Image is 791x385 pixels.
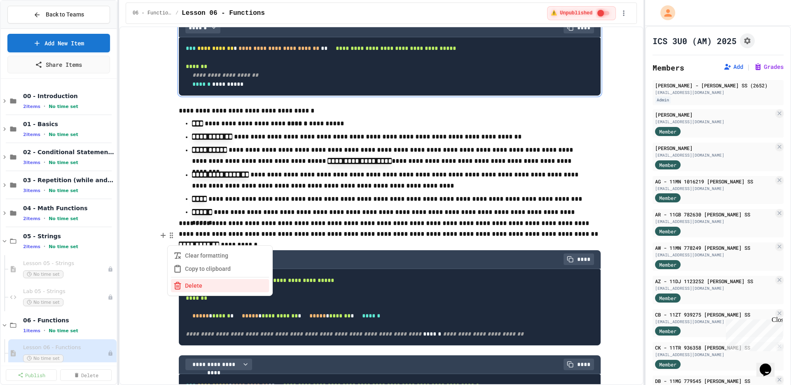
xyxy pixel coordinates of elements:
span: Member [659,261,676,268]
span: 3 items [23,188,40,193]
div: [EMAIL_ADDRESS][DOMAIN_NAME] [655,218,774,225]
span: | [747,62,751,72]
span: No time set [49,160,78,165]
div: My Account [652,3,677,22]
div: CB - 11ZT 939275 [PERSON_NAME] SS [655,311,774,318]
div: Unpublished [108,350,113,356]
div: Admin [655,96,671,103]
span: / [176,10,178,16]
iframe: chat widget [756,352,783,377]
span: Member [659,327,676,335]
span: Member [659,228,676,235]
span: No time set [23,298,63,306]
span: No time set [49,216,78,221]
button: Grades [754,63,784,71]
div: ⚠️ Students cannot see this content! Click the toggle to publish it and make it visible to your c... [547,6,617,21]
button: Copy to clipboard [171,262,269,275]
div: [EMAIL_ADDRESS][DOMAIN_NAME] [655,319,774,325]
button: Add [723,63,743,71]
div: AZ - 11DJ 1123252 [PERSON_NAME] SS [655,277,774,285]
span: No time set [49,132,78,137]
div: [EMAIL_ADDRESS][DOMAIN_NAME] [655,89,781,96]
button: Back to Teams [7,6,110,23]
button: Assignment Settings [740,33,755,48]
span: No time set [23,270,63,278]
span: 02 - Conditional Statements (if) [23,148,115,156]
a: Add New Item [7,34,110,52]
span: 2 items [23,104,40,109]
span: 00 - Introduction [23,92,115,100]
span: 2 items [23,244,40,249]
span: Lesson 06 - Functions [182,8,265,18]
span: Lesson 05 - Strings [23,260,108,267]
button: Delete [171,279,269,292]
div: DB - 11MG 779545 [PERSON_NAME] SS [655,377,774,385]
span: No time set [49,328,78,333]
button: Clear formatting [171,249,269,262]
a: Publish [6,369,57,381]
span: 04 - Math Functions [23,204,115,212]
span: • [44,187,45,194]
span: 03 - Repetition (while and for) [23,176,115,184]
span: Lab 05 - Strings [23,288,108,295]
div: [EMAIL_ADDRESS][DOMAIN_NAME] [655,152,774,158]
div: AR - 11GB 782630 [PERSON_NAME] SS [655,211,774,218]
span: • [44,159,45,166]
span: Lesson 06 - Functions [23,344,108,351]
h2: Members [653,62,684,73]
div: [EMAIL_ADDRESS][DOMAIN_NAME] [655,285,774,291]
a: Delete [60,369,111,381]
div: [EMAIL_ADDRESS][DOMAIN_NAME] [655,352,774,358]
span: 2 items [23,216,40,221]
span: No time set [49,188,78,193]
span: 3 items [23,160,40,165]
span: • [44,131,45,138]
iframe: chat widget [723,316,783,351]
span: Back to Teams [46,10,84,19]
span: • [44,243,45,250]
div: CK - 11TR 936358 [PERSON_NAME] SS [655,344,774,351]
span: Member [659,294,676,302]
span: • [44,215,45,222]
div: [EMAIL_ADDRESS][DOMAIN_NAME] [655,119,774,125]
div: [PERSON_NAME] [655,111,774,118]
span: No time set [23,354,63,362]
span: 2 items [23,132,40,137]
span: Member [659,361,676,368]
span: No time set [49,104,78,109]
h1: ICS 3U0 (AM) 2025 [653,35,737,47]
span: • [44,327,45,334]
div: AG - 11MN 1016219 [PERSON_NAME] SS [655,178,774,185]
span: Member [659,194,676,202]
div: [PERSON_NAME] [655,144,774,152]
a: Share Items [7,56,110,73]
div: Unpublished [108,266,113,272]
div: Unpublished [108,294,113,300]
span: Member [659,161,676,169]
span: Member [659,128,676,135]
span: • [44,103,45,110]
span: No time set [49,244,78,249]
div: [EMAIL_ADDRESS][DOMAIN_NAME] [655,185,774,192]
div: Chat with us now!Close [3,3,57,52]
span: 06 - Functions [133,10,172,16]
span: 05 - Strings [23,232,115,240]
div: [PERSON_NAME] - [PERSON_NAME] SS (2652) [655,82,781,89]
div: [EMAIL_ADDRESS][DOMAIN_NAME] [655,252,774,258]
div: AW - 11MN 778249 [PERSON_NAME] SS [655,244,774,251]
span: ⚠️ Unpublished [550,10,593,16]
span: 06 - Functions [23,317,115,324]
span: 01 - Basics [23,120,115,128]
span: 1 items [23,328,40,333]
